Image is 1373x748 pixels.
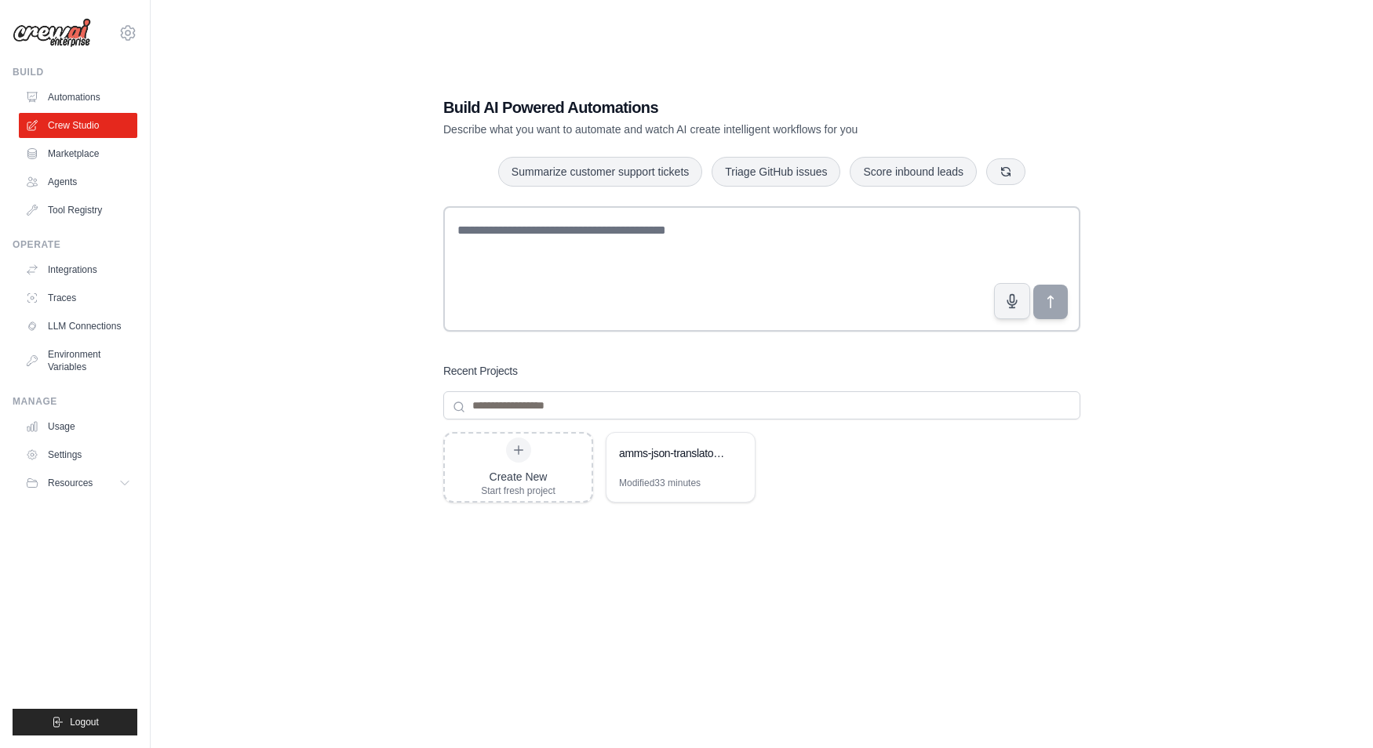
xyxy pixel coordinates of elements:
[986,158,1025,185] button: Get new suggestions
[13,238,137,251] div: Operate
[19,342,137,379] a: Environment Variables
[19,169,137,194] a: Agents
[19,442,137,467] a: Settings
[712,157,840,187] button: Triage GitHub issues
[481,469,555,485] div: Create New
[19,257,137,282] a: Integrations
[13,18,91,48] img: Logo
[19,141,137,166] a: Marketplace
[19,314,137,339] a: LLM Connections
[619,477,701,489] div: Modified 33 minutes
[19,85,137,110] a: Automations
[619,445,727,461] div: amms-json-translator-crew
[19,414,137,439] a: Usage
[498,157,702,187] button: Summarize customer support tickets
[19,113,137,138] a: Crew Studio
[994,283,1030,319] button: Click to speak your automation idea
[48,477,93,489] span: Resources
[850,157,977,187] button: Score inbound leads
[443,363,518,379] h3: Recent Projects
[13,66,137,78] div: Build
[443,122,971,137] p: Describe what you want to automate and watch AI create intelligent workflows for you
[19,198,137,223] a: Tool Registry
[19,285,137,310] a: Traces
[481,485,555,497] div: Start fresh project
[19,470,137,496] button: Resources
[13,709,137,735] button: Logout
[13,395,137,408] div: Manage
[1295,673,1373,748] iframe: Chat Widget
[443,96,971,118] h1: Build AI Powered Automations
[70,716,99,728] span: Logout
